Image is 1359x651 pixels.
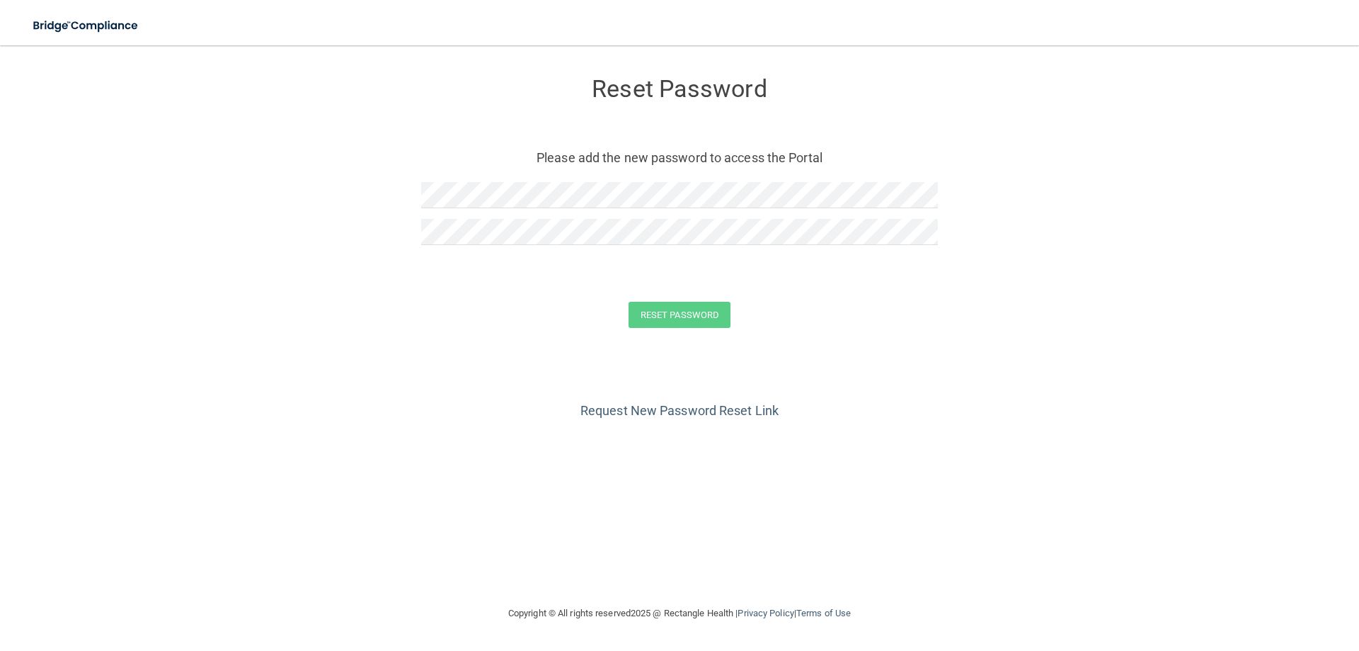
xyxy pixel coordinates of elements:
h3: Reset Password [421,76,938,102]
a: Terms of Use [796,608,851,618]
a: Privacy Policy [738,608,793,618]
a: Request New Password Reset Link [580,403,779,418]
p: Please add the new password to access the Portal [432,146,927,169]
button: Reset Password [629,302,730,328]
img: bridge_compliance_login_screen.278c3ca4.svg [21,11,151,40]
div: Copyright © All rights reserved 2025 @ Rectangle Health | | [421,591,938,636]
